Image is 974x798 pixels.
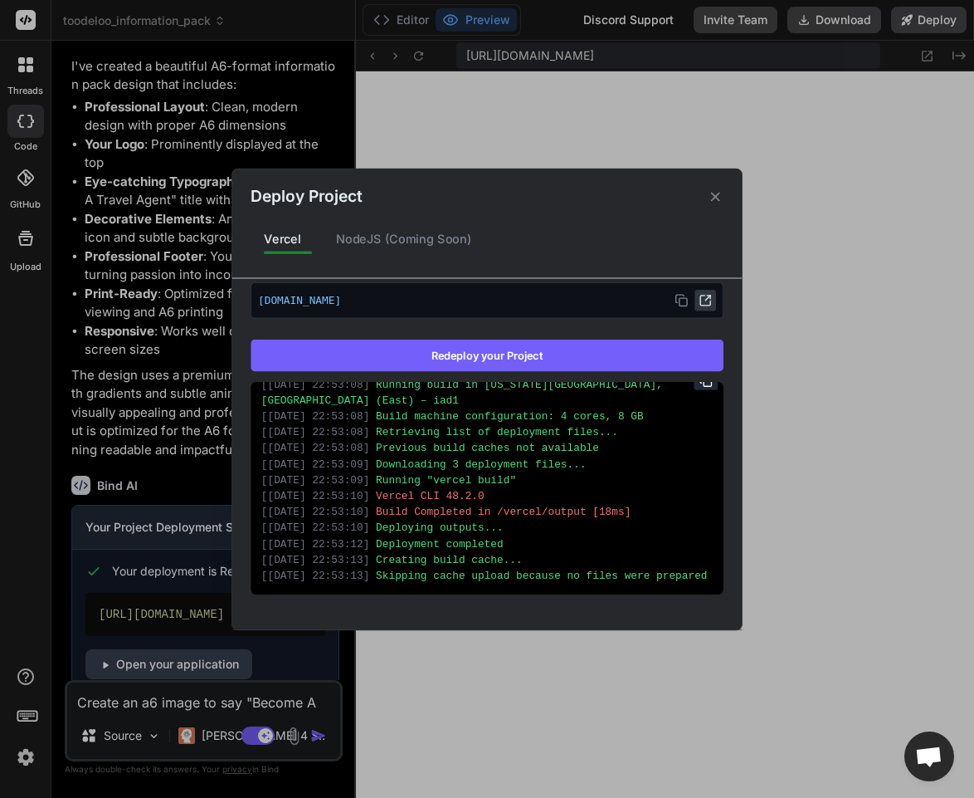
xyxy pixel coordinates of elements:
div: Vercel [251,222,314,257]
div: Running build in [US_STATE][GEOGRAPHIC_DATA], [GEOGRAPHIC_DATA] (East) – iad1 [261,376,713,408]
span: [ [DATE] 22:53:09 ] [261,474,370,486]
div: Running "vercel build" [261,472,713,488]
div: Skipping cache upload because no files were prepared [261,568,713,584]
span: [ [DATE] 22:53:09 ] [261,458,370,470]
div: Deployment completed [261,536,713,551]
span: [ [DATE] 22:53:10 ] [261,522,370,534]
div: Creating build cache... [261,552,713,568]
button: Open in new tab [694,290,716,311]
div: Previous build caches not available [261,440,713,456]
button: Copy URL [671,290,693,311]
div: Open chat [904,732,954,781]
span: [ [DATE] 22:53:08 ] [261,410,370,422]
div: Retrieving list of deployment files... [261,424,713,440]
div: Build machine configuration: 4 cores, 8 GB [261,409,713,424]
span: [ [DATE] 22:53:13 ] [261,570,370,581]
span: [ [DATE] 22:53:10 ] [261,490,370,502]
span: [ [DATE] 22:53:08 ] [261,426,370,438]
span: [ [DATE] 22:53:10 ] [261,506,370,517]
div: NodeJS (Coming Soon) [323,222,485,257]
h2: Deploy Project [251,184,362,208]
button: Copy URL [694,371,718,389]
span: [ [DATE] 22:53:12 ] [261,538,370,550]
button: Redeploy your Project [251,340,723,371]
span: [ [DATE] 22:53:08 ] [261,379,370,390]
p: [DOMAIN_NAME] [258,290,716,311]
span: [ [DATE] 22:53:08 ] [261,443,370,454]
div: Deploying outputs... [261,520,713,536]
div: Downloading 3 deployment files... [261,456,713,472]
div: Vercel CLI 48.2.0 [261,488,713,504]
span: [ [DATE] 22:53:13 ] [261,554,370,565]
div: Build Completed in /vercel/output [18ms] [261,504,713,520]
